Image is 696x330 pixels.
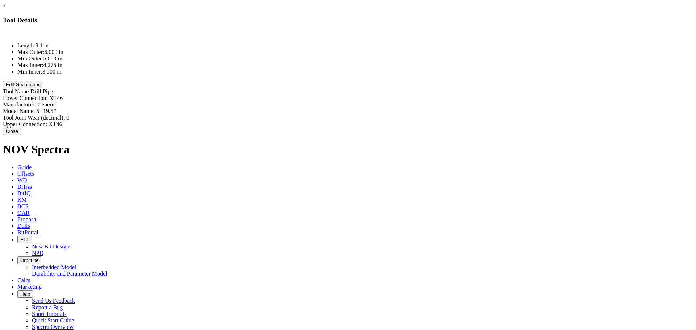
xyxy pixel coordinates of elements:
[32,311,67,317] a: Short Tutorials
[17,68,693,75] li: 3.500 in
[17,197,27,203] span: KM
[17,164,32,170] span: Guide
[17,184,32,190] span: BHAs
[38,101,56,108] span: Generic
[17,42,36,49] label: Length:
[17,223,30,229] span: Dulls
[17,55,43,62] label: Min Outer:
[32,298,75,304] a: Send Us Feedback
[3,114,65,121] label: Tool Joint Wear (decimal):
[66,114,69,121] span: 0
[17,210,30,216] span: OAR
[3,121,47,127] label: Upper Connection:
[3,101,36,108] label: Manufacturer:
[32,264,76,270] a: Interbedded Model
[3,81,43,88] button: Edit Geometries
[32,243,71,250] a: New Bit Designs
[20,258,38,263] span: OrbitLite
[32,271,107,277] a: Durability and Parameter Model
[17,55,693,62] li: 5.000 in
[3,88,693,95] div: Drill Pipe
[49,121,62,127] span: XT46
[17,171,34,177] span: Offsets
[17,68,42,75] label: Min Inner:
[17,49,44,55] label: Max Outer:
[3,3,6,9] a: ×
[3,88,30,95] label: Tool Name:
[3,95,48,101] label: Lower Connection:
[17,62,693,68] li: 4.275 in
[32,304,63,310] a: Report a Bug
[17,216,38,222] span: Proposal
[17,190,30,196] span: BitIQ
[3,143,693,156] h1: NOV Spectra
[17,203,29,209] span: BCR
[20,291,30,297] span: Help
[17,42,693,49] li: 9.1 m
[20,237,29,242] span: FTT
[32,250,43,256] a: NPD
[17,62,43,68] label: Max Inner:
[17,49,693,55] li: 6.000 in
[17,177,27,183] span: WD
[3,128,21,135] button: Close
[49,95,63,101] span: XT46
[17,284,42,290] span: Marketing
[3,108,35,114] label: Model Name:
[32,324,74,330] a: Spectra Overview
[32,317,74,323] a: Quick Start Guide
[17,229,38,235] span: BitPortal
[36,108,56,114] span: 5" 19.5#
[17,277,30,283] span: Calcs
[3,16,693,24] h3: Tool Details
